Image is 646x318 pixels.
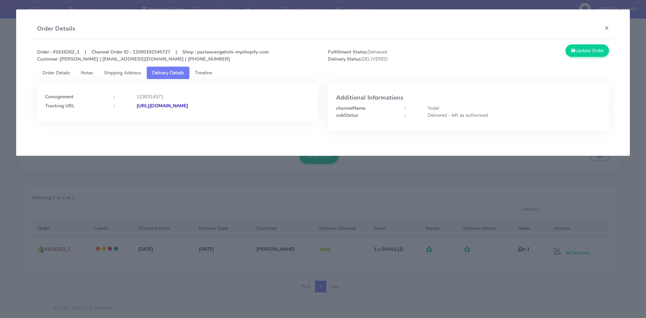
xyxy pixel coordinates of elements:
span: Order Details [42,70,70,76]
div: Yodel [423,105,606,112]
strong: channelName [336,105,365,111]
strong: : [405,105,406,111]
strong: Fulfillment Status: [328,49,368,55]
strong: : [114,94,115,100]
h4: Additional Informations [336,95,601,101]
strong: Order : #1616262_1 | Channel Order ID : 12000191545727 | Shop : pastaevangelists-myshopify-com [P... [37,49,269,62]
strong: : [114,103,115,109]
button: Close [599,19,614,37]
strong: Tracking URL [45,103,75,109]
strong: Delivery Status: [328,56,362,62]
span: Shipping Address [104,70,141,76]
span: Timeline [195,70,212,76]
span: Notes [81,70,93,76]
span: Delivered DELIVERED [323,48,469,63]
div: Delivered - left as authorised [423,112,606,119]
ul: Tabs [37,67,609,79]
strong: subStatus [336,112,358,118]
strong: Customer : [37,56,60,62]
strong: : [405,112,406,118]
span: Delivery Details [152,70,184,76]
div: 1230314371 [132,93,315,100]
strong: [URL][DOMAIN_NAME] [137,103,188,109]
strong: Consignment [45,94,73,100]
h4: Order Details [37,24,75,33]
